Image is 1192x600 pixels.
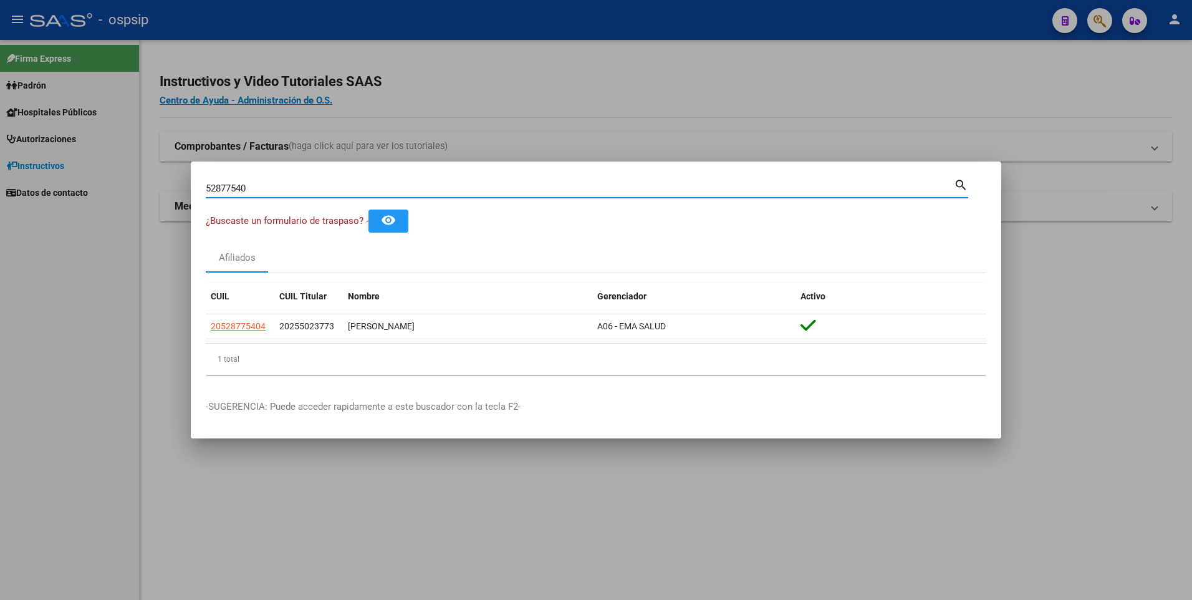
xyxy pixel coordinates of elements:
[219,251,256,265] div: Afiliados
[597,321,666,331] span: A06 - EMA SALUD
[348,291,380,301] span: Nombre
[597,291,646,301] span: Gerenciador
[206,344,986,375] div: 1 total
[211,291,229,301] span: CUIL
[381,213,396,228] mat-icon: remove_red_eye
[1150,558,1180,588] iframe: Intercom live chat
[279,291,327,301] span: CUIL Titular
[795,283,986,310] datatable-header-cell: Activo
[274,283,343,310] datatable-header-cell: CUIL Titular
[348,319,587,334] div: [PERSON_NAME]
[954,177,968,191] mat-icon: search
[592,283,795,310] datatable-header-cell: Gerenciador
[206,283,274,310] datatable-header-cell: CUIL
[206,400,986,414] p: -SUGERENCIA: Puede acceder rapidamente a este buscador con la tecla F2-
[211,321,266,331] span: 20528775404
[343,283,592,310] datatable-header-cell: Nombre
[279,321,334,331] span: 20255023773
[206,215,368,226] span: ¿Buscaste un formulario de traspaso? -
[800,291,825,301] span: Activo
